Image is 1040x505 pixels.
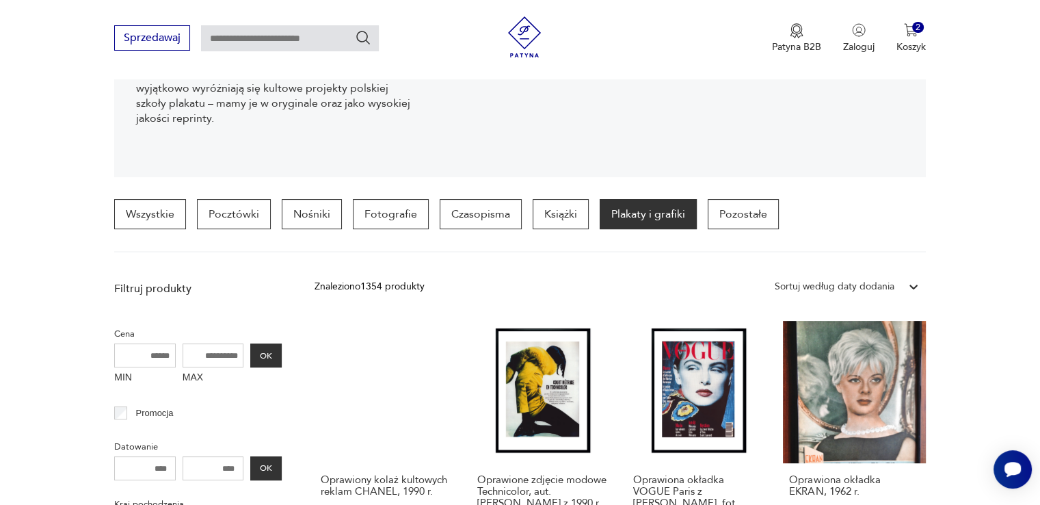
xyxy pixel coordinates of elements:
[843,40,875,53] p: Zaloguj
[600,199,697,229] a: Plakaty i grafiki
[114,281,282,296] p: Filtruj produkty
[282,199,342,229] a: Nośniki
[114,199,186,229] a: Wszystkie
[315,279,425,294] div: Znaleziono 1354 produkty
[994,450,1032,489] iframe: Smartsupp widget button
[504,16,545,57] img: Patyna - sklep z meblami i dekoracjami vintage
[250,344,282,367] button: OK
[183,367,244,389] label: MAX
[114,326,282,341] p: Cena
[852,23,866,37] img: Ikonka użytkownika
[772,40,821,53] p: Patyna B2B
[775,279,894,294] div: Sortuj według daty dodania
[912,22,924,34] div: 2
[533,199,589,229] a: Książki
[114,439,282,454] p: Datowanie
[896,40,926,53] p: Koszyk
[321,474,451,497] h3: Oprawiony kolaż kultowych reklam CHANEL, 1990 r.
[114,25,190,51] button: Sprzedawaj
[440,199,522,229] a: Czasopisma
[708,199,779,229] a: Pozostałe
[789,474,919,497] h3: Oprawiona okładka EKRAN, 1962 r.
[904,23,918,37] img: Ikona koszyka
[772,23,821,53] button: Patyna B2B
[114,367,176,389] label: MIN
[114,34,190,44] a: Sprzedawaj
[353,199,429,229] a: Fotografie
[250,456,282,480] button: OK
[843,23,875,53] button: Zaloguj
[896,23,926,53] button: 2Koszyk
[790,23,803,38] img: Ikona medalu
[136,51,417,126] p: Ilustracje, fotografie i kolaże sprzed lat to nierzadko klasyki światowego projektowania. Na tym ...
[197,199,271,229] a: Pocztówki
[355,29,371,46] button: Szukaj
[772,23,821,53] a: Ikona medaluPatyna B2B
[136,406,174,421] p: Promocja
